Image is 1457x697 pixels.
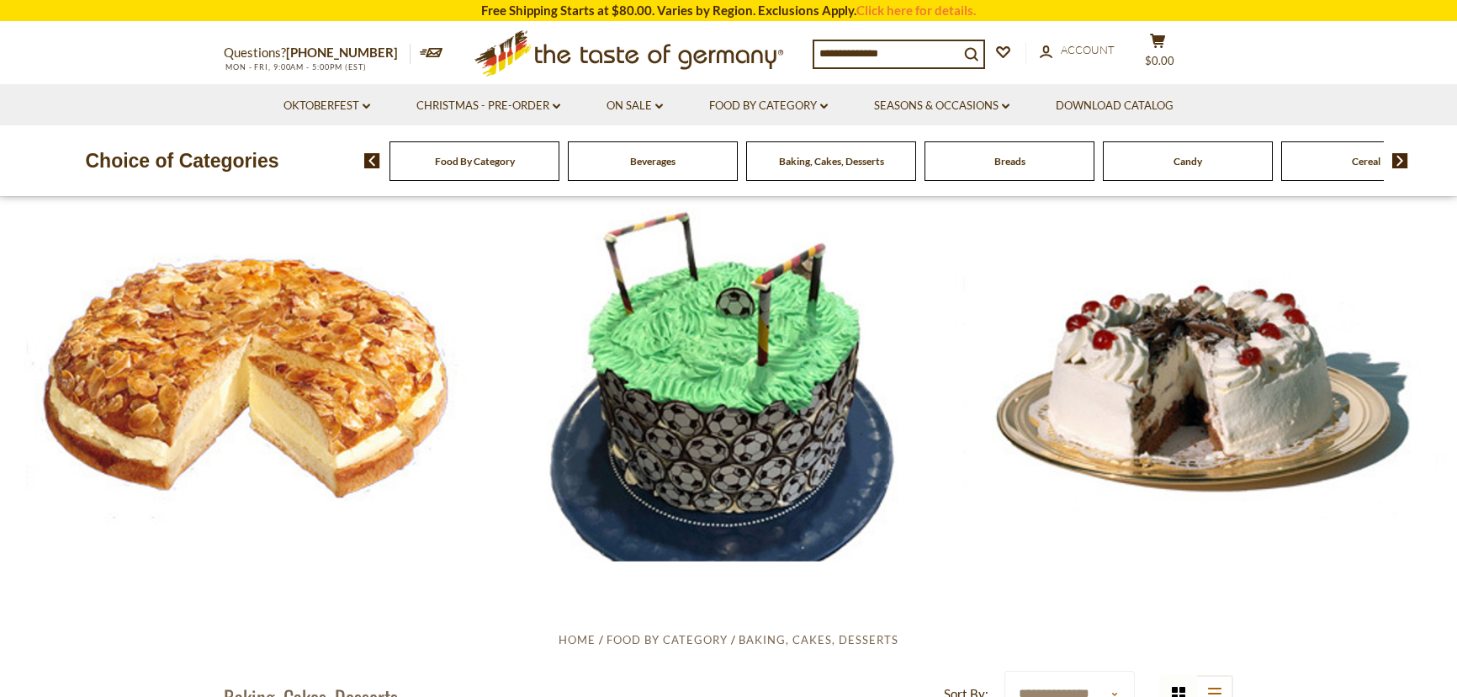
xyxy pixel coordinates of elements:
[779,155,884,168] a: Baking, Cakes, Desserts
[1040,41,1115,60] a: Account
[607,633,728,646] a: Food By Category
[416,97,560,115] a: Christmas - PRE-ORDER
[607,97,663,115] a: On Sale
[630,155,676,168] a: Beverages
[994,155,1025,168] a: Breads
[364,153,380,168] img: previous arrow
[559,633,596,646] a: Home
[283,97,370,115] a: Oktoberfest
[1132,33,1183,75] button: $0.00
[1061,43,1115,56] span: Account
[286,45,398,60] a: [PHONE_NUMBER]
[874,97,1009,115] a: Seasons & Occasions
[224,42,411,64] p: Questions?
[435,155,515,168] a: Food By Category
[1056,97,1174,115] a: Download Catalog
[1352,155,1380,168] a: Cereal
[856,3,976,18] a: Click here for details.
[1145,54,1174,67] span: $0.00
[709,97,828,115] a: Food By Category
[739,633,898,646] a: Baking, Cakes, Desserts
[224,62,367,72] span: MON - FRI, 9:00AM - 5:00PM (EST)
[1392,153,1408,168] img: next arrow
[1174,155,1202,168] a: Candy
